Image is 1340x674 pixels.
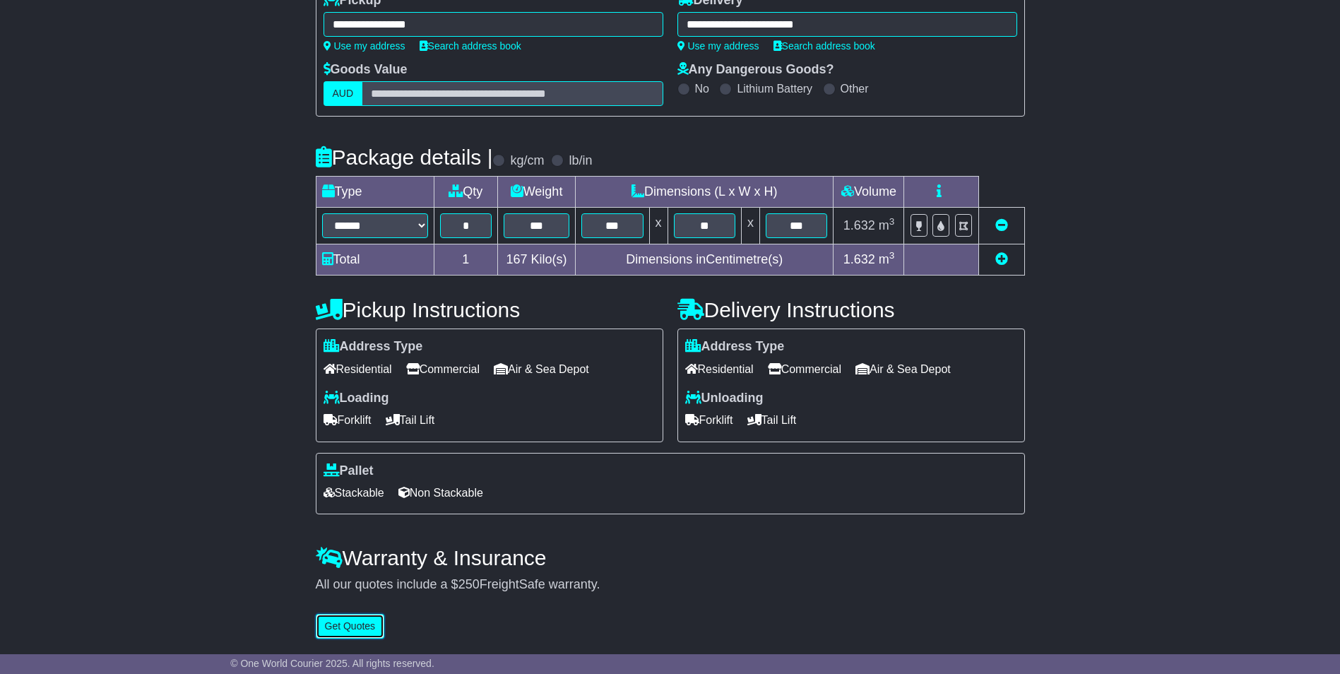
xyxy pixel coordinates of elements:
[889,250,895,261] sup: 3
[324,463,374,479] label: Pallet
[685,339,785,355] label: Address Type
[841,82,869,95] label: Other
[889,216,895,227] sup: 3
[510,153,544,169] label: kg/cm
[677,298,1025,321] h4: Delivery Instructions
[406,358,480,380] span: Commercial
[324,358,392,380] span: Residential
[420,40,521,52] a: Search address book
[995,252,1008,266] a: Add new item
[685,391,764,406] label: Unloading
[834,177,904,208] td: Volume
[386,409,435,431] span: Tail Lift
[324,339,423,355] label: Address Type
[324,409,372,431] span: Forklift
[316,614,385,639] button: Get Quotes
[685,358,754,380] span: Residential
[494,358,589,380] span: Air & Sea Depot
[843,252,875,266] span: 1.632
[649,208,668,244] td: x
[843,218,875,232] span: 1.632
[576,244,834,276] td: Dimensions in Centimetre(s)
[879,252,895,266] span: m
[576,177,834,208] td: Dimensions (L x W x H)
[324,81,363,106] label: AUD
[434,177,498,208] td: Qty
[324,62,408,78] label: Goods Value
[685,409,733,431] span: Forklift
[324,40,405,52] a: Use my address
[316,546,1025,569] h4: Warranty & Insurance
[458,577,480,591] span: 250
[506,252,528,266] span: 167
[747,409,797,431] span: Tail Lift
[741,208,759,244] td: x
[316,577,1025,593] div: All our quotes include a $ FreightSafe warranty.
[324,482,384,504] span: Stackable
[316,146,493,169] h4: Package details |
[230,658,434,669] span: © One World Courier 2025. All rights reserved.
[316,244,434,276] td: Total
[498,177,576,208] td: Weight
[398,482,483,504] span: Non Stackable
[695,82,709,95] label: No
[677,40,759,52] a: Use my address
[498,244,576,276] td: Kilo(s)
[677,62,834,78] label: Any Dangerous Goods?
[855,358,951,380] span: Air & Sea Depot
[773,40,875,52] a: Search address book
[316,177,434,208] td: Type
[316,298,663,321] h4: Pickup Instructions
[995,218,1008,232] a: Remove this item
[324,391,389,406] label: Loading
[434,244,498,276] td: 1
[879,218,895,232] span: m
[737,82,812,95] label: Lithium Battery
[569,153,592,169] label: lb/in
[768,358,841,380] span: Commercial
